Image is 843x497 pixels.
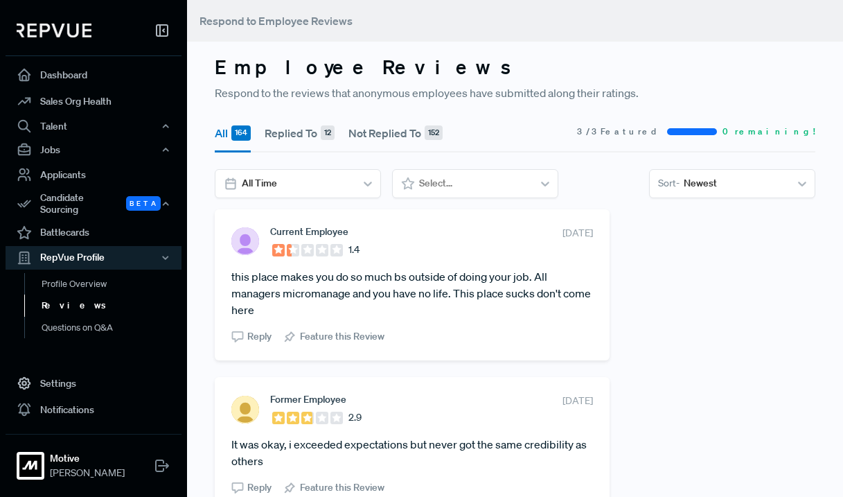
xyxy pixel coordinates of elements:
img: Motive [19,455,42,477]
button: RepVue Profile [6,246,181,270]
span: Reply [247,329,272,344]
span: [DATE] [562,394,593,408]
a: Battlecards [6,220,181,246]
div: Candidate Sourcing [6,188,181,220]
span: 1.4 [348,243,360,257]
a: Dashboard [6,62,181,88]
span: 3 / 3 Featured [577,125,662,138]
span: [DATE] [562,226,593,241]
article: this place makes you do so much bs outside of doing your job. All managers micromanage and you ha... [231,268,593,318]
button: Talent [6,114,181,138]
p: Respond to the reviews that anonymous employees have submitted along their ratings. [215,85,815,101]
img: RepVue [17,24,91,37]
div: 12 [321,125,335,141]
a: Questions on Q&A [24,317,200,339]
button: Candidate Sourcing Beta [6,188,181,220]
button: Jobs [6,138,181,162]
span: Reply [247,480,272,495]
a: Notifications [6,396,181,423]
a: Settings [6,370,181,396]
span: 0 remaining! [722,125,815,138]
span: Current Employee [270,226,348,237]
h3: Employee Reviews [215,55,815,79]
strong: Motive [50,451,125,466]
a: Applicants [6,162,181,188]
span: 2.9 [348,410,362,425]
a: Sales Org Health [6,88,181,114]
a: Profile Overview [24,273,200,295]
div: 152 [425,125,443,141]
span: Feature this Review [300,480,384,495]
a: Reviews [24,295,200,317]
span: Beta [126,196,161,211]
span: Sort - [658,176,680,191]
span: Respond to Employee Reviews [199,14,353,28]
button: All 164 [215,114,251,152]
article: It was okay, i exceeded expectations but never got the same credibility as others [231,436,593,469]
span: [PERSON_NAME] [50,466,125,480]
span: Former Employee [270,394,346,405]
div: 164 [231,125,251,141]
a: MotiveMotive[PERSON_NAME] [6,434,181,486]
span: Feature this Review [300,329,384,344]
button: Not Replied To 152 [348,114,443,152]
button: Replied To 12 [265,114,335,152]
